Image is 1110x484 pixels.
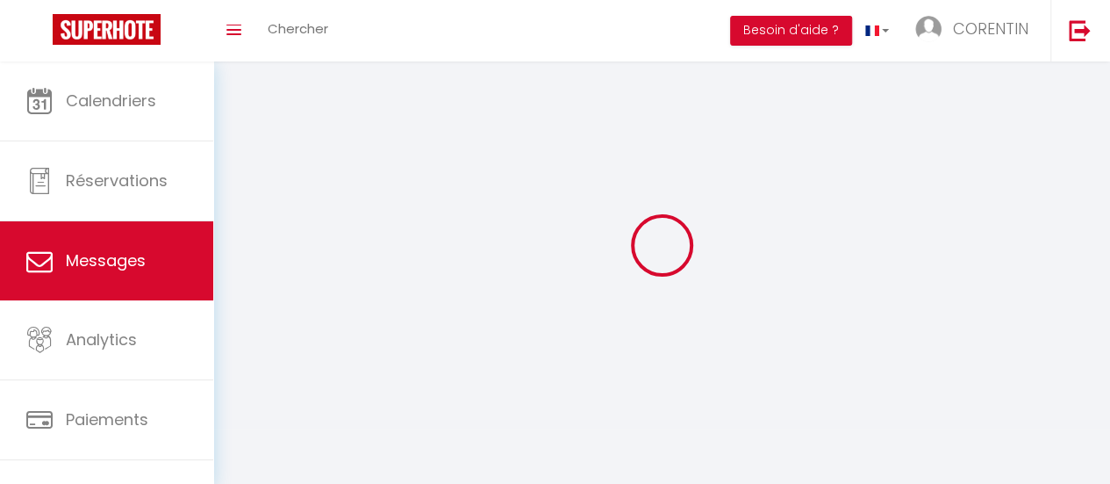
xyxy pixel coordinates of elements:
[66,170,168,191] span: Réservations
[953,18,1028,40] span: CORENTIN
[66,408,148,430] span: Paiements
[268,19,328,38] span: Chercher
[66,329,137,350] span: Analytics
[66,249,146,271] span: Messages
[66,90,156,112] span: Calendriers
[53,14,161,45] img: Super Booking
[915,16,942,42] img: ...
[1069,19,1091,41] img: logout
[730,16,852,46] button: Besoin d'aide ?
